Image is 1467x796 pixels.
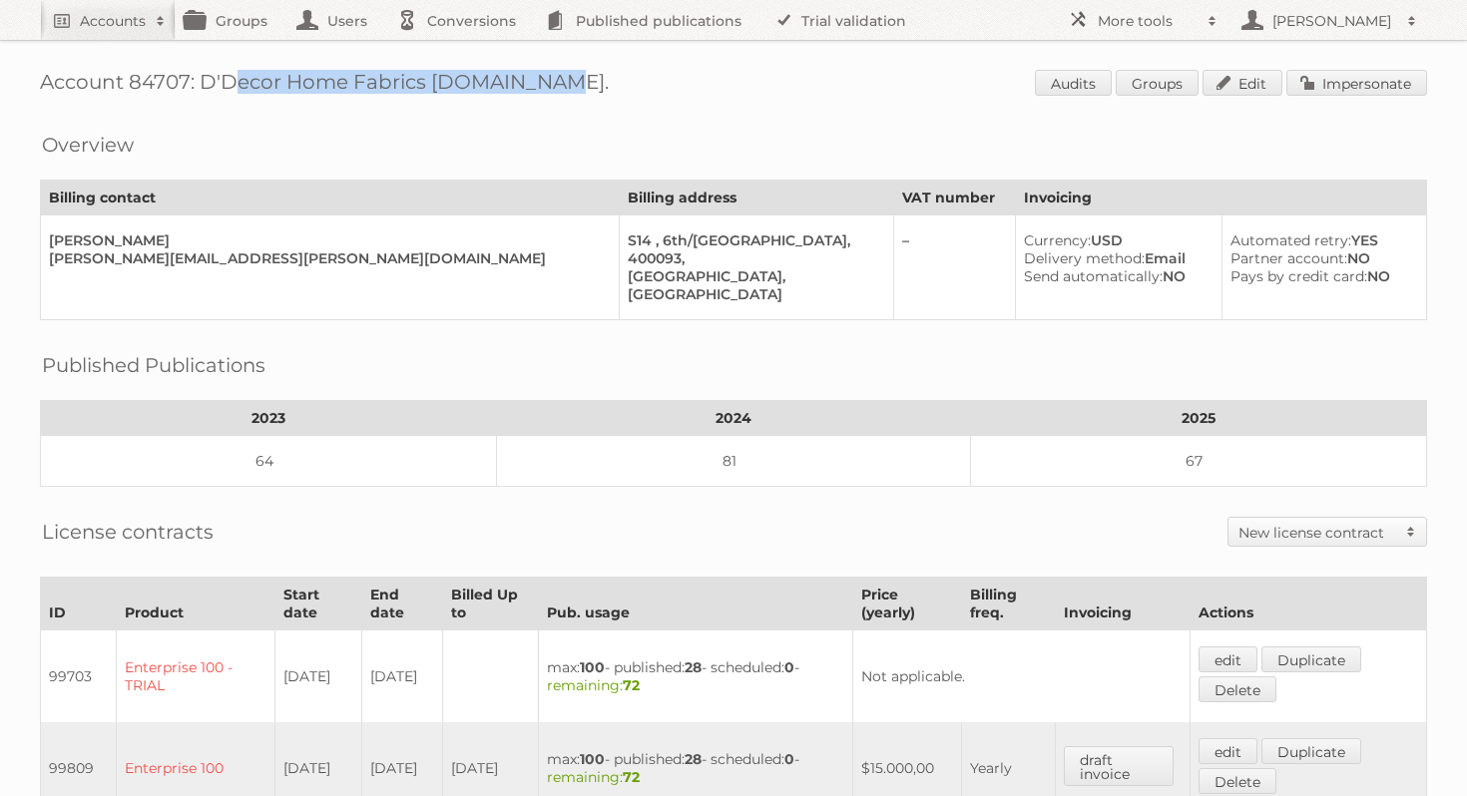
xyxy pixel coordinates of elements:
td: 64 [41,436,497,487]
td: Not applicable. [853,630,1191,723]
span: remaining: [547,768,640,786]
a: New license contract [1228,518,1426,546]
span: Partner account: [1230,249,1347,267]
div: [PERSON_NAME] [49,231,603,249]
span: Automated retry: [1230,231,1351,249]
a: Delete [1199,768,1276,794]
th: Invoicing [1055,578,1190,630]
span: Send automatically: [1024,267,1163,285]
a: Edit [1203,70,1282,96]
td: 81 [497,436,971,487]
strong: 0 [784,658,794,676]
span: Toggle [1396,518,1426,546]
th: VAT number [893,181,1015,215]
div: [GEOGRAPHIC_DATA], [628,267,877,285]
th: Pub. usage [539,578,853,630]
strong: 100 [580,658,605,676]
h2: Published Publications [42,350,265,380]
span: Currency: [1024,231,1091,249]
div: S14 , 6th/[GEOGRAPHIC_DATA], [628,231,877,249]
td: max: - published: - scheduled: - [539,630,853,723]
a: Audits [1035,70,1112,96]
strong: 100 [580,750,605,768]
strong: 72 [623,768,640,786]
a: draft invoice [1064,746,1174,786]
h2: [PERSON_NAME] [1267,11,1397,31]
h2: License contracts [42,517,214,547]
th: 2023 [41,401,497,436]
a: Delete [1199,676,1276,702]
span: remaining: [547,676,640,694]
strong: 0 [784,750,794,768]
td: Enterprise 100 - TRIAL [117,630,275,723]
h1: Account 84707: D'Decor Home Fabrics [DOMAIN_NAME]. [40,70,1427,100]
th: Start date [275,578,362,630]
a: edit [1199,738,1257,764]
div: 400093, [628,249,877,267]
h2: Accounts [80,11,146,31]
a: Duplicate [1261,738,1361,764]
th: Billing freq. [962,578,1056,630]
div: YES [1230,231,1410,249]
th: 2025 [970,401,1426,436]
strong: 72 [623,676,640,694]
a: Duplicate [1261,646,1361,672]
div: [GEOGRAPHIC_DATA] [628,285,877,303]
th: End date [362,578,443,630]
h2: New license contract [1238,523,1396,543]
strong: 28 [685,750,702,768]
td: [DATE] [362,630,443,723]
th: Billing contact [41,181,620,215]
a: Impersonate [1286,70,1427,96]
a: edit [1199,646,1257,672]
h2: More tools [1098,11,1198,31]
span: Pays by credit card: [1230,267,1367,285]
div: NO [1230,267,1410,285]
td: 99703 [41,630,117,723]
th: Price (yearly) [853,578,962,630]
div: USD [1024,231,1206,249]
div: NO [1024,267,1206,285]
strong: 28 [685,658,702,676]
div: NO [1230,249,1410,267]
div: [PERSON_NAME][EMAIL_ADDRESS][PERSON_NAME][DOMAIN_NAME] [49,249,603,267]
td: – [893,215,1015,320]
span: Delivery method: [1024,249,1145,267]
td: 67 [970,436,1426,487]
td: [DATE] [275,630,362,723]
th: Billing address [619,181,893,215]
th: Billed Up to [443,578,539,630]
th: Actions [1191,578,1427,630]
a: Groups [1116,70,1199,96]
div: Email [1024,249,1206,267]
th: ID [41,578,117,630]
th: Invoicing [1015,181,1426,215]
h2: Overview [42,130,134,160]
th: Product [117,578,275,630]
th: 2024 [497,401,971,436]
